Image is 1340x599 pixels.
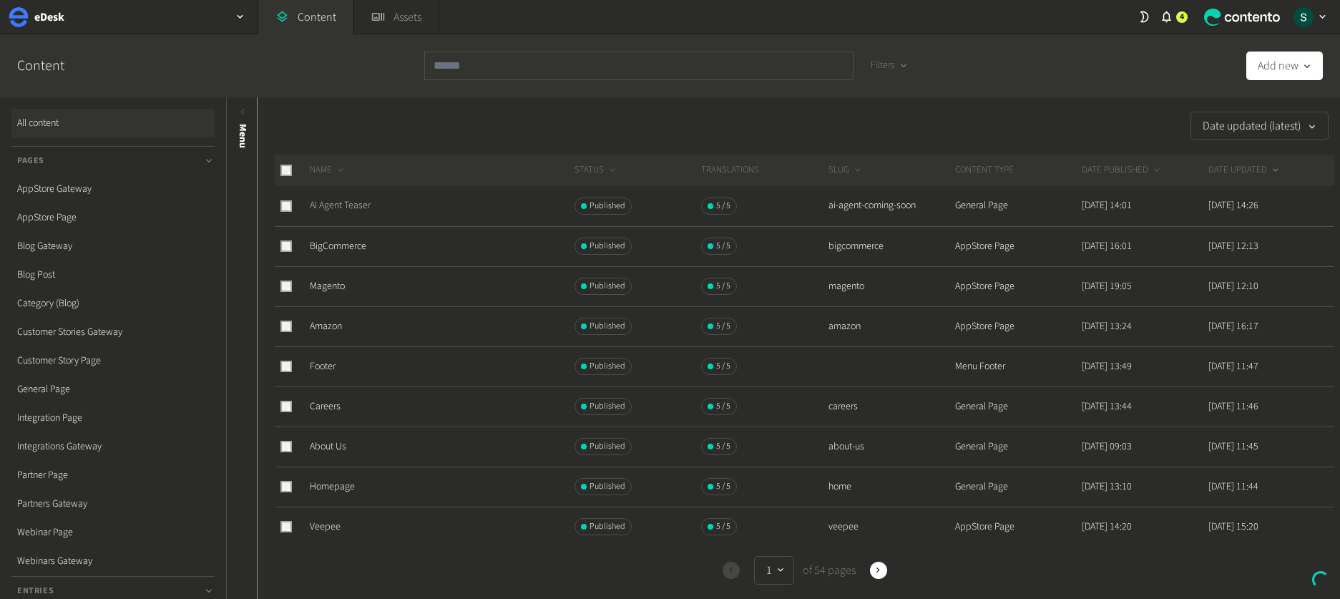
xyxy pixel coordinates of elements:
[954,507,1081,547] td: AppStore Page
[1082,399,1132,414] time: [DATE] 13:44
[11,232,215,260] a: Blog Gateway
[1190,112,1329,140] button: Date updated (latest)
[11,432,215,461] a: Integrations Gateway
[590,320,625,333] span: Published
[859,52,920,80] button: Filters
[590,280,625,293] span: Published
[11,547,215,575] a: Webinars Gateway
[11,404,215,432] a: Integration Page
[1208,399,1258,414] time: [DATE] 11:46
[17,55,97,77] h2: Content
[954,467,1081,507] td: General Page
[1208,239,1258,253] time: [DATE] 12:13
[828,266,954,306] td: magento
[1082,198,1132,213] time: [DATE] 14:01
[1246,52,1323,80] button: Add new
[590,520,625,533] span: Published
[11,518,215,547] a: Webinar Page
[716,360,730,373] span: 5 / 5
[800,562,856,579] span: of 54 pages
[716,280,730,293] span: 5 / 5
[1208,439,1258,454] time: [DATE] 11:45
[310,439,346,454] a: About Us
[716,520,730,533] span: 5 / 5
[754,556,794,585] button: 1
[17,585,54,598] span: Entries
[716,200,730,213] span: 5 / 5
[1082,359,1132,374] time: [DATE] 13:49
[1082,439,1132,454] time: [DATE] 09:03
[310,239,366,253] a: BigCommerce
[310,319,342,333] a: Amazon
[954,226,1081,266] td: AppStore Page
[11,318,215,346] a: Customer Stories Gateway
[700,155,827,186] th: Translations
[310,163,346,177] button: NAME
[828,226,954,266] td: bigcommerce
[590,200,625,213] span: Published
[1293,7,1314,27] img: Sarah Grady
[34,9,64,26] h2: eDesk
[11,289,215,318] a: Category (Blog)
[828,163,864,177] button: SLUG
[954,346,1081,386] td: Menu Footer
[590,440,625,453] span: Published
[11,346,215,375] a: Customer Story Page
[310,399,341,414] a: Careers
[235,124,250,148] span: Menu
[716,480,730,493] span: 5 / 5
[17,155,44,167] span: Pages
[11,260,215,289] a: Blog Post
[1208,319,1258,333] time: [DATE] 16:17
[828,186,954,226] td: ai-agent-coming-soon
[828,427,954,467] td: about-us
[716,320,730,333] span: 5 / 5
[310,520,341,534] a: Veepee
[590,400,625,413] span: Published
[11,490,215,518] a: Partners Gateway
[828,507,954,547] td: veepee
[716,400,730,413] span: 5 / 5
[11,375,215,404] a: General Page
[828,386,954,427] td: careers
[1208,359,1258,374] time: [DATE] 11:47
[1180,11,1184,24] span: 4
[590,360,625,373] span: Published
[310,198,371,213] a: AI Agent Teaser
[1208,279,1258,293] time: [DATE] 12:10
[310,279,345,293] a: Magento
[954,306,1081,346] td: AppStore Page
[954,266,1081,306] td: AppStore Page
[11,109,215,137] a: All content
[1208,198,1258,213] time: [DATE] 14:26
[954,155,1081,186] th: CONTENT TYPE
[590,480,625,493] span: Published
[1082,479,1132,494] time: [DATE] 13:10
[954,186,1081,226] td: General Page
[11,461,215,490] a: Partner Page
[954,427,1081,467] td: General Page
[716,440,730,453] span: 5 / 5
[310,359,336,374] a: Footer
[574,163,618,177] button: STATUS
[828,306,954,346] td: amazon
[11,203,215,232] a: AppStore Page
[1082,239,1132,253] time: [DATE] 16:01
[310,479,355,494] a: Homepage
[1208,479,1258,494] time: [DATE] 11:44
[11,175,215,203] a: AppStore Gateway
[1082,279,1132,293] time: [DATE] 19:05
[1082,163,1163,177] button: DATE PUBLISHED
[871,58,895,73] span: Filters
[9,7,29,27] img: eDesk
[716,240,730,253] span: 5 / 5
[1208,163,1281,177] button: DATE UPDATED
[1082,319,1132,333] time: [DATE] 13:24
[828,467,954,507] td: home
[590,240,625,253] span: Published
[1082,520,1132,534] time: [DATE] 14:20
[954,386,1081,427] td: General Page
[1208,520,1258,534] time: [DATE] 15:20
